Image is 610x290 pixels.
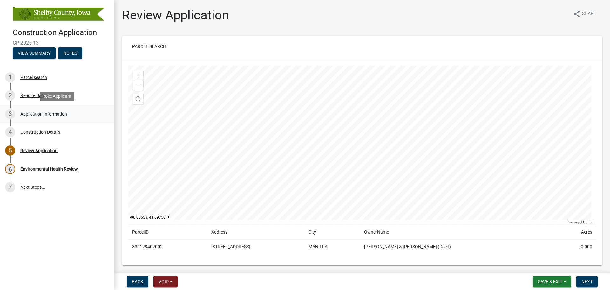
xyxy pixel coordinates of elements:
wm-modal-confirm: Notes [58,51,82,56]
button: shareShare [568,8,601,20]
div: Review Application [20,148,58,153]
td: Acres [556,225,596,240]
div: 5 [5,145,15,156]
td: [PERSON_NAME] & [PERSON_NAME] (Deed) [360,240,556,254]
div: 2 [5,90,15,101]
div: 7 [5,182,15,192]
td: OwnerName [360,225,556,240]
div: 6 [5,164,15,174]
td: City [305,225,360,240]
a: Esri [588,220,594,224]
wm-modal-confirm: Summary [13,51,56,56]
span: Void [159,279,169,284]
div: 4 [5,127,15,137]
div: Role: Applicant [40,92,74,101]
div: Environmental Health Review [20,167,78,171]
button: Back [127,276,148,287]
div: Application Information [20,112,67,116]
div: 1 [5,72,15,82]
span: Back [132,279,143,284]
img: Shelby County, Iowa [13,7,104,21]
div: Zoom in [133,70,143,81]
h1: Review Application [122,8,229,23]
div: Find my location [133,94,143,104]
td: 830129402002 [128,240,207,254]
button: Save & Exit [533,276,571,287]
button: Next [576,276,598,287]
div: Zoom out [133,81,143,91]
div: Construction Details [20,130,60,134]
td: [STREET_ADDRESS] [207,240,305,254]
div: Require User [20,93,45,98]
div: Powered by [565,220,596,225]
span: Next [581,279,593,284]
button: View Summary [13,47,56,59]
span: Save & Exit [538,279,562,284]
h4: Construction Application [13,28,109,37]
td: Address [207,225,305,240]
div: 3 [5,109,15,119]
td: MANILLA [305,240,360,254]
td: 0.000 [556,240,596,254]
i: share [573,10,581,18]
button: Parcel search [127,41,171,52]
td: ParcelID [128,225,207,240]
button: Notes [58,47,82,59]
span: CP-2025-13 [13,40,102,46]
span: Share [582,10,596,18]
button: Void [153,276,178,287]
div: Parcel search [20,75,47,80]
